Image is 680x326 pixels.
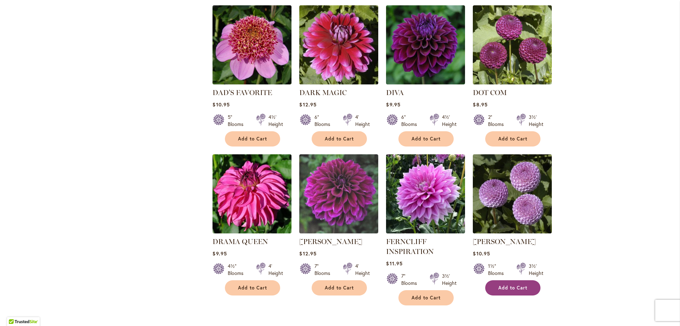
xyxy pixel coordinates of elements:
img: DRAMA QUEEN [212,154,291,233]
a: DARK MAGIC [299,79,378,86]
img: FRANK HOLMES [473,154,552,233]
div: 6" Blooms [314,114,334,128]
button: Add to Cart [312,131,367,147]
div: 3½' Height [529,263,543,277]
span: Add to Cart [238,136,267,142]
button: Add to Cart [398,131,454,147]
div: 2" Blooms [488,114,508,128]
span: $9.95 [212,250,227,257]
img: DARK MAGIC [299,5,378,84]
img: Ferncliff Inspiration [386,154,465,233]
a: DOT COM [473,79,552,86]
div: 4' Height [355,114,370,128]
div: 6" Blooms [401,114,421,128]
a: DIVA [386,88,404,97]
span: $12.95 [299,101,316,108]
span: $10.95 [212,101,229,108]
button: Add to Cart [485,280,540,295]
div: 4½" Blooms [228,263,248,277]
a: Diva [386,79,465,86]
a: Einstein [299,228,378,235]
span: $8.95 [473,101,487,108]
iframe: Launch Accessibility Center [5,301,25,321]
div: 1½" Blooms [488,263,508,277]
a: DAD'S FAVORITE [212,79,291,86]
div: 3½' Height [442,272,457,287]
span: $12.95 [299,250,316,257]
div: 4' Height [355,263,370,277]
div: 3½' Height [529,114,543,128]
img: DOT COM [473,5,552,84]
a: FRANK HOLMES [473,228,552,235]
a: [PERSON_NAME] [299,237,362,246]
span: Add to Cart [325,136,354,142]
span: Add to Cart [412,136,441,142]
button: Add to Cart [225,131,280,147]
button: Add to Cart [225,280,280,295]
div: 7" Blooms [314,263,334,277]
img: Diva [386,5,465,84]
span: $9.95 [386,101,400,108]
div: 4½' Height [442,114,457,128]
img: Einstein [299,154,378,233]
button: Add to Cart [485,131,540,147]
div: 7" Blooms [401,272,421,287]
div: 5" Blooms [228,114,248,128]
a: DOT COM [473,88,507,97]
span: Add to Cart [325,285,354,291]
span: $11.95 [386,260,402,267]
button: Add to Cart [312,280,367,295]
button: Add to Cart [398,290,454,305]
img: DAD'S FAVORITE [212,5,291,84]
a: DRAMA QUEEN [212,237,268,246]
span: Add to Cart [498,136,527,142]
span: $10.95 [473,250,490,257]
span: Add to Cart [412,295,441,301]
a: DARK MAGIC [299,88,347,97]
a: FERNCLIFF INSPIRATION [386,237,434,256]
a: DAD'S FAVORITE [212,88,272,97]
a: DRAMA QUEEN [212,228,291,235]
div: 4' Height [268,263,283,277]
a: Ferncliff Inspiration [386,228,465,235]
div: 4½' Height [268,114,283,128]
span: Add to Cart [238,285,267,291]
span: Add to Cart [498,285,527,291]
a: [PERSON_NAME] [473,237,536,246]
